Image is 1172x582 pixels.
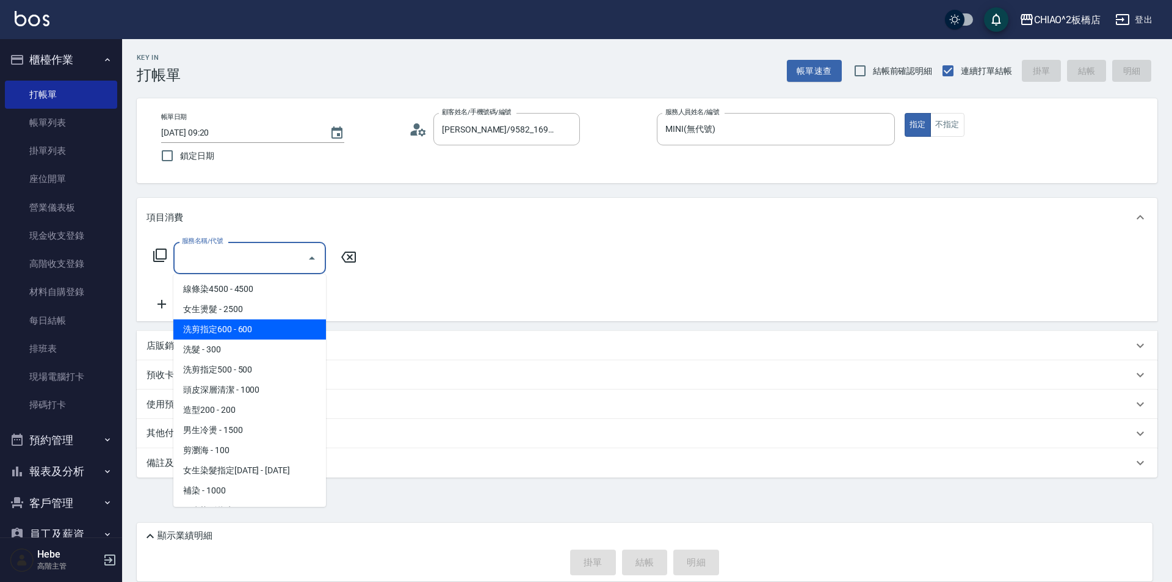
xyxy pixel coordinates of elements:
span: 女生染髮指定[DATE] - [DATE] [173,460,326,481]
a: 座位開單 [5,165,117,193]
span: 補染 - 1000 [173,481,326,501]
a: 每日結帳 [5,307,117,335]
p: 高階主管 [37,561,99,572]
img: Person [10,548,34,572]
button: 帳單速查 [787,60,842,82]
button: Close [302,249,322,268]
label: 帳單日期 [161,112,187,122]
a: 營業儀表板 [5,194,117,222]
div: 使用預收卡 [137,390,1157,419]
span: 剪瀏海 - 100 [173,440,326,460]
input: YYYY/MM/DD hh:mm [161,123,317,143]
p: 顯示業績明細 [157,529,212,542]
p: 店販銷售 [146,340,183,352]
a: 現金收支登錄 [5,222,117,250]
a: 帳單列表 [5,109,117,137]
button: save [984,7,1008,32]
button: 報表及分析 [5,456,117,487]
span: 連續打單結帳 [961,65,1012,78]
p: 項目消費 [146,211,183,224]
a: 材料自購登錄 [5,278,117,306]
label: 服務名稱/代號 [182,236,223,246]
button: 客戶管理 [5,487,117,519]
p: 備註及來源 [146,457,192,470]
button: 員工及薪資 [5,518,117,550]
button: 登出 [1110,9,1157,31]
img: Logo [15,11,49,26]
span: 造型200 - 200 [173,400,326,420]
h2: Key In [137,54,181,62]
a: 排班表 [5,335,117,363]
h3: 打帳單 [137,67,181,84]
span: 頭皮深層清潔 - 1000 [173,380,326,400]
span: 洗剪指定500 - 500 [173,360,326,380]
a: 掛單列表 [5,137,117,165]
span: 洗髮 - 300 [173,340,326,360]
div: 其他付款方式入金可用餘額: 0 [137,419,1157,448]
div: 預收卡販賣 [137,360,1157,390]
button: CHIAO^2板橋店 [1015,7,1106,32]
button: 預約管理 [5,424,117,456]
button: 不指定 [930,113,964,137]
span: 男生染髮指定 - 1500 [173,501,326,521]
label: 顧客姓名/手機號碼/編號 [442,107,512,117]
h5: Hebe [37,548,99,561]
span: 女生燙髮 - 2500 [173,299,326,319]
div: CHIAO^2板橋店 [1034,12,1101,27]
a: 打帳單 [5,81,117,109]
span: 線條染4500 - 4500 [173,279,326,299]
span: 洗剪指定600 - 600 [173,319,326,340]
p: 使用預收卡 [146,398,192,411]
div: 備註及來源 [137,448,1157,478]
span: 結帳前確認明細 [873,65,933,78]
span: 鎖定日期 [180,150,214,162]
p: 預收卡販賣 [146,369,192,382]
p: 其他付款方式 [146,427,259,440]
a: 高階收支登錄 [5,250,117,278]
span: 男生冷燙 - 1500 [173,420,326,440]
a: 現場電腦打卡 [5,363,117,391]
div: 項目消費 [137,198,1157,237]
div: 店販銷售 [137,331,1157,360]
a: 掃碼打卡 [5,391,117,419]
label: 服務人員姓名/編號 [665,107,719,117]
button: 櫃檯作業 [5,44,117,76]
button: Choose date, selected date is 2025-09-20 [322,118,352,148]
button: 指定 [905,113,931,137]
